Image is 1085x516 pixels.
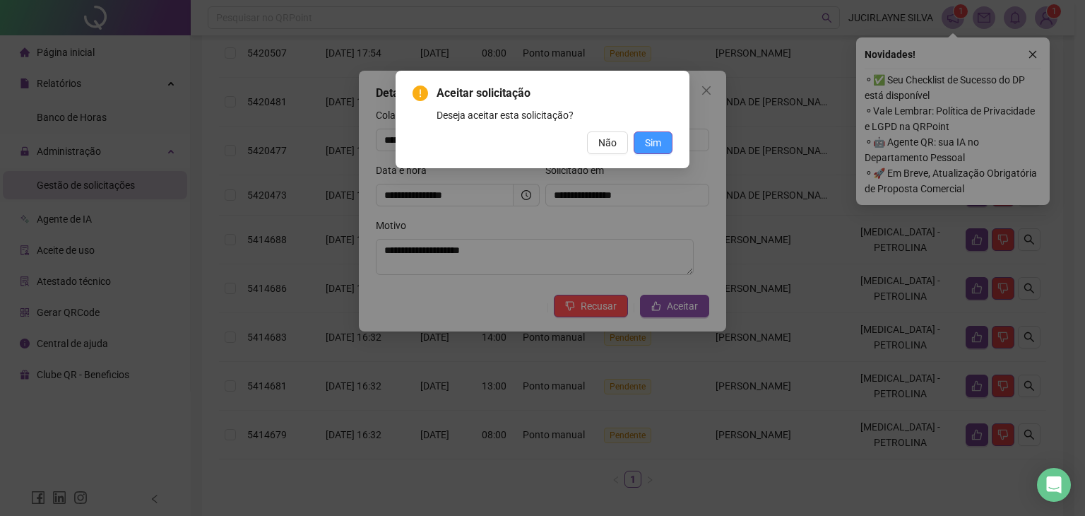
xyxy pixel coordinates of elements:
[645,135,661,151] span: Sim
[634,131,672,154] button: Sim
[437,107,672,123] div: Deseja aceitar esta solicitação?
[598,135,617,151] span: Não
[587,131,628,154] button: Não
[437,85,672,102] span: Aceitar solicitação
[1037,468,1071,502] div: Open Intercom Messenger
[413,86,428,101] span: exclamation-circle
